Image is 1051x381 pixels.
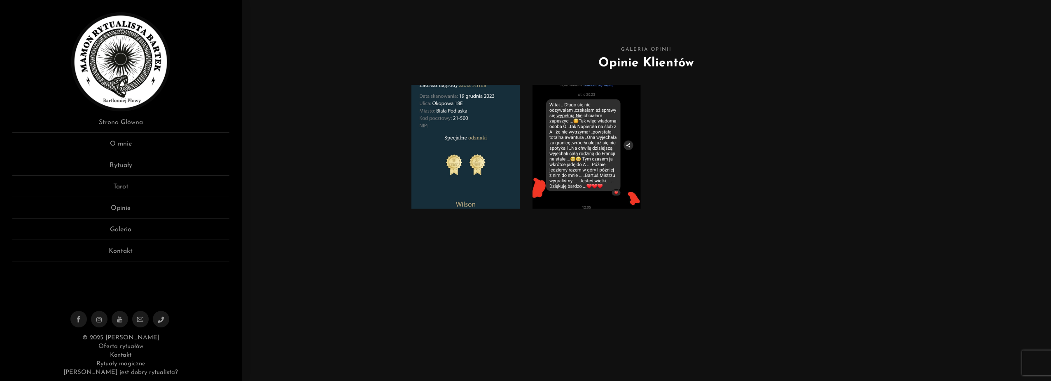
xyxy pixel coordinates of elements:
a: Oferta rytuałów [98,343,143,350]
a: [PERSON_NAME] jest dobry rytualista? [63,369,178,376]
a: Rytuały [12,160,229,176]
span: Galeria Opinii [411,45,881,54]
a: Galeria [12,225,229,240]
a: Rytuały magiczne [96,361,145,367]
a: O mnie [12,139,229,154]
a: Opinie [12,203,229,219]
a: Kontakt [110,352,131,358]
h1: Opinie Klientów [411,54,881,73]
a: Strona Główna [12,118,229,133]
img: Rytualista Bartek [71,12,170,111]
a: Kontakt [12,246,229,261]
a: Tarot [12,182,229,197]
